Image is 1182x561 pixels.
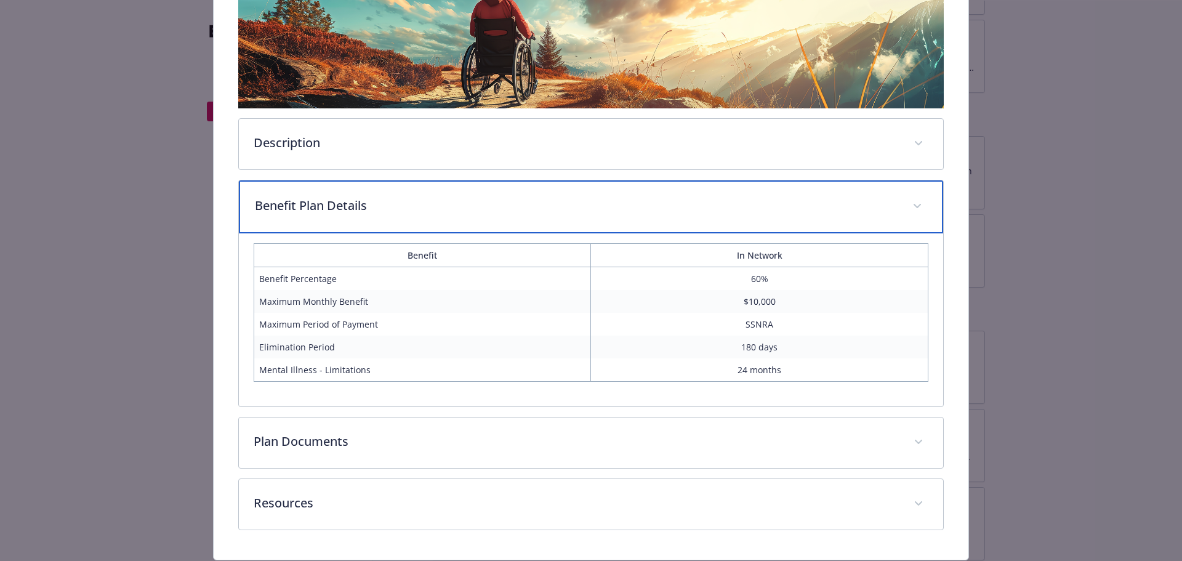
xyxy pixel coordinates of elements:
td: 180 days [591,336,928,358]
td: Elimination Period [254,336,591,358]
th: In Network [591,243,928,267]
td: 24 months [591,358,928,382]
td: Maximum Monthly Benefit [254,290,591,313]
p: Description [254,134,899,152]
div: Description [239,119,944,169]
div: Resources [239,479,944,530]
div: Benefit Plan Details [239,233,944,406]
td: $10,000 [591,290,928,313]
p: Plan Documents [254,432,899,451]
div: Plan Documents [239,418,944,468]
p: Benefit Plan Details [255,196,898,215]
td: Mental Illness - Limitations [254,358,591,382]
div: Benefit Plan Details [239,180,944,233]
td: Maximum Period of Payment [254,313,591,336]
td: Benefit Percentage [254,267,591,290]
td: 60% [591,267,928,290]
p: Resources [254,494,899,512]
th: Benefit [254,243,591,267]
td: SSNRA [591,313,928,336]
